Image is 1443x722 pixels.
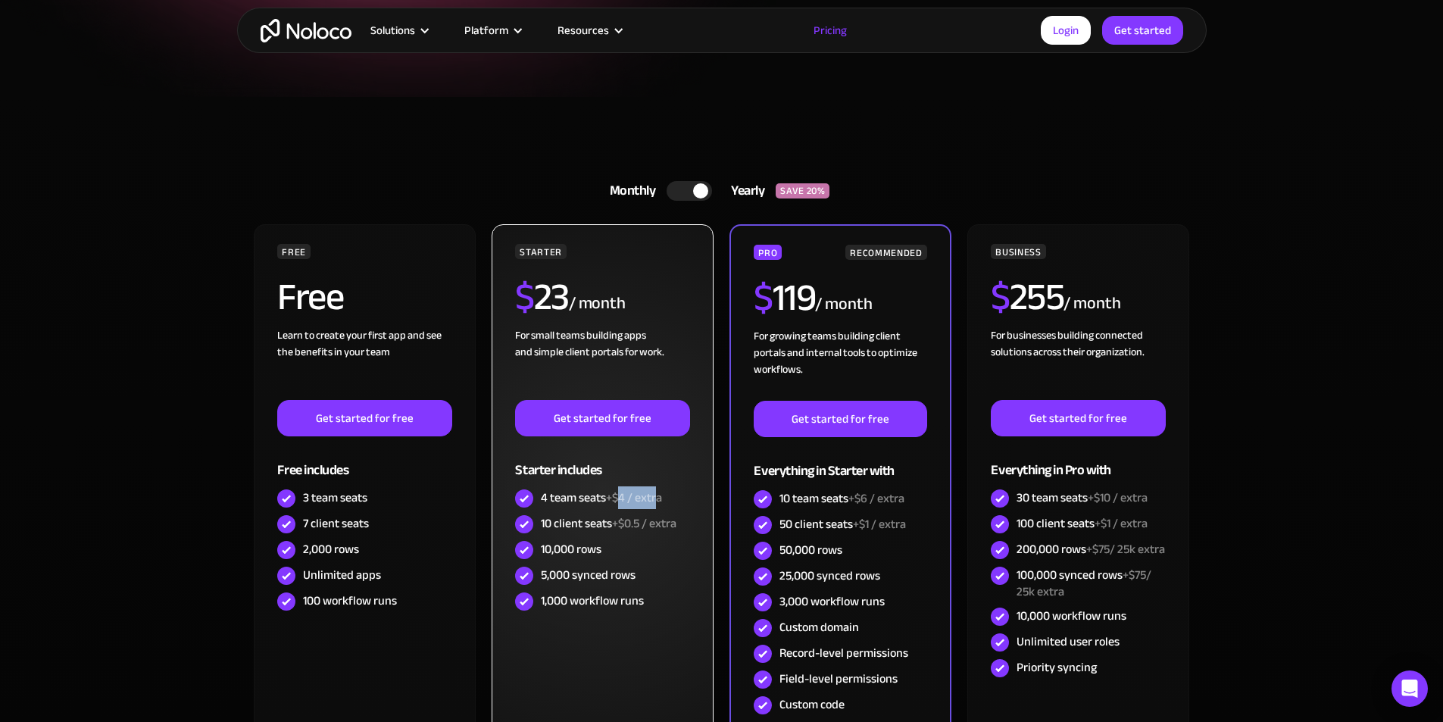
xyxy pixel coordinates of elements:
div: / month [569,292,626,316]
div: 50,000 rows [779,542,842,558]
span: +$1 / extra [1095,512,1148,535]
div: Custom domain [779,619,859,636]
div: 4 team seats [541,489,662,506]
div: For growing teams building client portals and internal tools to optimize workflows. [754,328,926,401]
div: Resources [558,20,609,40]
div: 10 team seats [779,490,904,507]
div: Resources [539,20,639,40]
div: Everything in Pro with [991,436,1165,486]
div: Record-level permissions [779,645,908,661]
div: 10,000 workflow runs [1017,608,1126,624]
span: +$0.5 / extra [612,512,676,535]
h2: 119 [754,279,815,317]
div: Platform [464,20,508,40]
span: +$1 / extra [853,513,906,536]
div: / month [1064,292,1120,316]
div: Yearly [712,180,776,202]
div: 200,000 rows [1017,541,1165,558]
div: Priority syncing [1017,659,1097,676]
a: Get started for free [515,400,689,436]
div: 10,000 rows [541,541,601,558]
div: 100,000 synced rows [1017,567,1165,600]
span: +$10 / extra [1088,486,1148,509]
div: BUSINESS [991,244,1045,259]
div: Field-level permissions [779,670,898,687]
div: RECOMMENDED [845,245,926,260]
div: 3,000 workflow runs [779,593,885,610]
span: $ [754,262,773,333]
a: Get started for free [754,401,926,437]
h2: 255 [991,278,1064,316]
div: 5,000 synced rows [541,567,636,583]
div: 3 team seats [303,489,367,506]
div: Platform [445,20,539,40]
div: 25,000 synced rows [779,567,880,584]
span: $ [991,261,1010,333]
div: 1,000 workflow runs [541,592,644,609]
div: / month [815,292,872,317]
div: PRO [754,245,782,260]
h2: Free [277,278,343,316]
div: FREE [277,244,311,259]
div: Learn to create your first app and see the benefits in your team ‍ [277,327,451,400]
div: Starter includes [515,436,689,486]
div: 50 client seats [779,516,906,533]
a: Pricing [795,20,866,40]
div: Everything in Starter with [754,437,926,486]
div: STARTER [515,244,566,259]
a: Get started [1102,16,1183,45]
a: Get started for free [277,400,451,436]
a: Login [1041,16,1091,45]
div: 100 client seats [1017,515,1148,532]
div: Unlimited user roles [1017,633,1120,650]
div: 10 client seats [541,515,676,532]
div: 7 client seats [303,515,369,532]
a: Get started for free [991,400,1165,436]
h2: 23 [515,278,569,316]
span: +$6 / extra [848,487,904,510]
div: Solutions [351,20,445,40]
div: Free includes [277,436,451,486]
div: 2,000 rows [303,541,359,558]
div: Solutions [370,20,415,40]
div: 100 workflow runs [303,592,397,609]
span: +$4 / extra [606,486,662,509]
span: +$75/ 25k extra [1086,538,1165,561]
a: home [261,19,351,42]
div: Unlimited apps [303,567,381,583]
div: Custom code [779,696,845,713]
div: For businesses building connected solutions across their organization. ‍ [991,327,1165,400]
div: Monthly [591,180,667,202]
div: 30 team seats [1017,489,1148,506]
div: Open Intercom Messenger [1391,670,1428,707]
span: +$75/ 25k extra [1017,564,1151,603]
span: $ [515,261,534,333]
div: For small teams building apps and simple client portals for work. ‍ [515,327,689,400]
div: SAVE 20% [776,183,829,198]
